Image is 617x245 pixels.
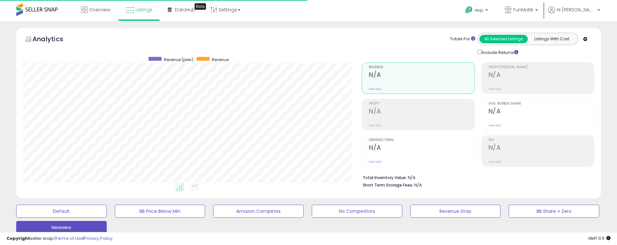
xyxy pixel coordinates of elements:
span: N/A [414,182,422,188]
h2: N/A [369,71,474,80]
button: Listings With Cost [527,35,576,43]
h5: Analytics [32,34,76,45]
button: Newview [16,221,107,234]
h2: N/A [489,144,594,153]
i: Get Help [465,6,473,14]
a: Hi [PERSON_NAME] [548,6,600,21]
div: Tooltip anchor [195,3,206,10]
span: Hi [PERSON_NAME] [557,6,596,13]
li: N/A [363,173,589,181]
small: Prev: N/A [489,123,501,127]
small: Prev: N/A [489,87,501,91]
small: Prev: N/A [489,160,501,164]
span: Listings [136,6,152,13]
small: Prev: N/A [369,87,381,91]
a: Terms of Use [55,235,83,241]
a: Help [460,1,494,21]
span: Help [475,7,483,13]
a: Privacy Policy [84,235,113,241]
span: Overview [89,6,110,13]
button: No Competitors [312,205,402,218]
h2: N/A [489,108,594,116]
div: Include Returns [473,48,526,56]
button: BB Share = Zero [509,205,599,218]
strong: Copyright [6,235,30,241]
button: All Selected Listings [479,35,528,43]
span: Profit [PERSON_NAME] [489,66,594,69]
span: FunMatik [513,6,533,13]
small: Prev: N/A [369,160,381,164]
button: Amazon Competes [213,205,304,218]
span: ROI [489,138,594,142]
button: Default [16,205,107,218]
small: Prev: N/A [369,123,381,127]
span: Profit [369,102,474,106]
h2: N/A [369,108,474,116]
span: DataHub [175,6,195,13]
div: seller snap | | [6,236,113,242]
b: Short Term Storage Fees: [363,182,413,188]
span: Revenue [369,66,474,69]
h2: N/A [489,71,594,80]
span: Avg. Buybox Share [489,102,594,106]
button: BB Price Below Min [115,205,205,218]
span: 2025-09-18 11:11 GMT [588,235,611,241]
span: Revenue (prev) [164,57,193,62]
button: Revenue Drop [410,205,501,218]
b: Total Inventory Value: [363,175,407,180]
span: Ordered Items [369,138,474,142]
h2: N/A [369,144,474,153]
div: Totals For [450,36,475,42]
span: Revenue [212,57,229,62]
